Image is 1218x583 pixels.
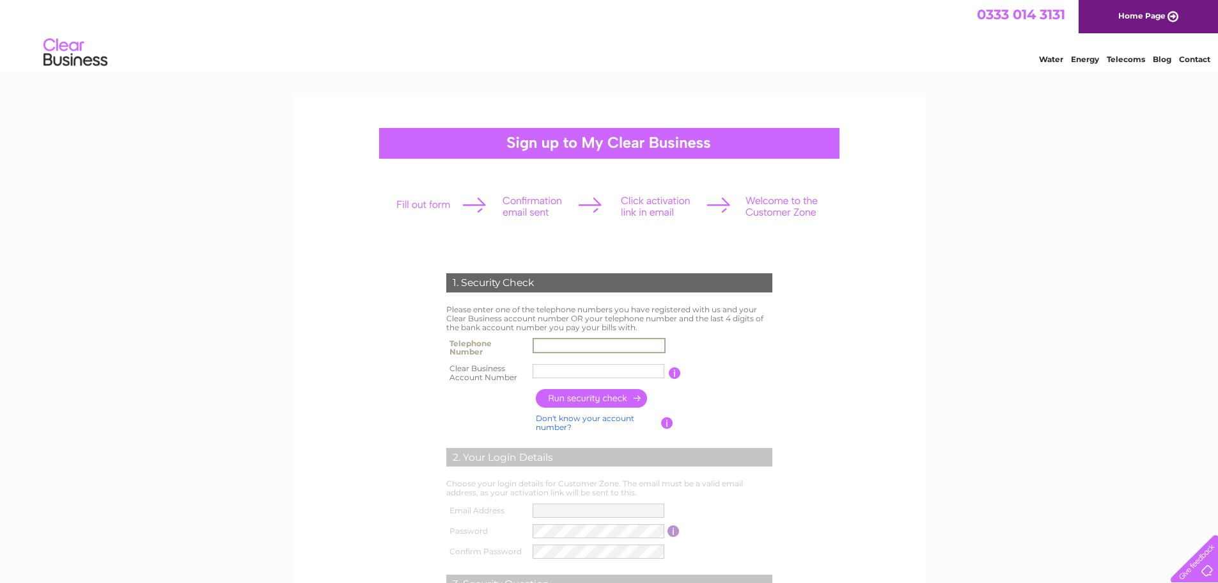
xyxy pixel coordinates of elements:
input: Information [668,525,680,537]
input: Information [661,417,673,429]
a: Don't know your account number? [536,413,634,432]
td: Please enter one of the telephone numbers you have registered with us and your Clear Business acc... [443,302,776,335]
th: Password [443,521,530,541]
td: Choose your login details for Customer Zone. The email must be a valid email address, as your act... [443,476,776,500]
th: Confirm Password [443,541,530,562]
a: Contact [1179,54,1210,64]
div: Clear Business is a trading name of Verastar Limited (registered in [GEOGRAPHIC_DATA] No. 3667643... [308,7,912,62]
img: logo.png [43,33,108,72]
a: Telecoms [1107,54,1145,64]
a: 0333 014 3131 [977,6,1065,22]
a: Blog [1153,54,1171,64]
div: 2. Your Login Details [446,448,772,467]
th: Telephone Number [443,335,530,360]
div: 1. Security Check [446,273,772,292]
th: Clear Business Account Number [443,360,530,386]
th: Email Address [443,500,530,521]
a: Water [1039,54,1063,64]
a: Energy [1071,54,1099,64]
input: Information [669,367,681,379]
